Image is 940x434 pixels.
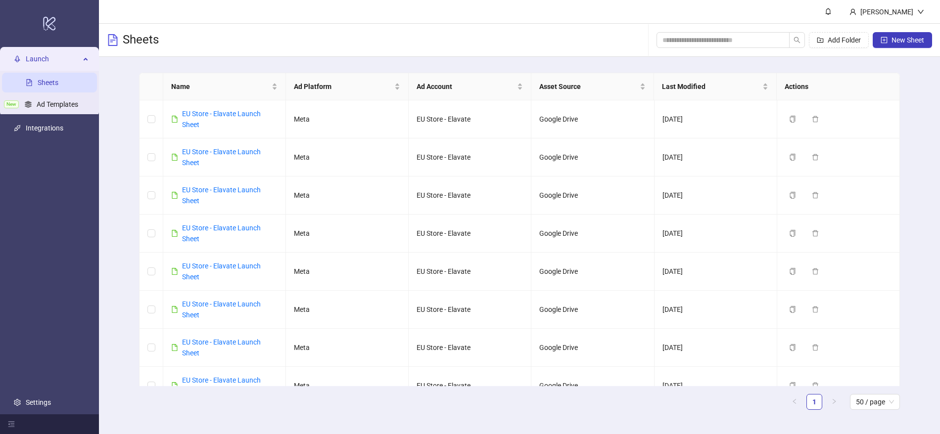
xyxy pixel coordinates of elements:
span: delete [812,268,819,275]
span: Last Modified [662,81,760,92]
a: Settings [26,398,51,406]
span: down [917,8,924,15]
td: Google Drive [531,176,654,215]
th: Actions [777,73,899,100]
span: Launch [26,49,80,69]
h3: Sheets [123,32,159,48]
span: copy [789,116,796,123]
span: file [171,116,178,123]
span: user [849,8,856,15]
span: copy [789,382,796,389]
td: EU Store - Elavate [409,291,531,329]
span: file [171,192,178,199]
a: EU Store - Elavate Launch Sheet [182,224,261,243]
a: EU Store - Elavate Launch Sheet [182,300,261,319]
td: Meta [286,100,409,138]
span: search [794,37,800,43]
a: Ad Templates [37,100,78,108]
a: Sheets [38,79,58,87]
li: Previous Page [787,394,802,410]
span: copy [789,192,796,199]
a: EU Store - Elavate Launch Sheet [182,262,261,281]
td: EU Store - Elavate [409,253,531,291]
span: file [171,306,178,313]
a: EU Store - Elavate Launch Sheet [182,376,261,395]
span: file [171,230,178,237]
a: EU Store - Elavate Launch Sheet [182,338,261,357]
a: EU Store - Elavate Launch Sheet [182,110,261,129]
td: Google Drive [531,253,654,291]
td: [DATE] [655,138,777,176]
span: copy [789,306,796,313]
td: Meta [286,215,409,253]
span: plus-square [881,37,888,43]
th: Ad Account [409,73,531,100]
span: folder-add [817,37,824,43]
span: menu-fold [8,421,15,428]
th: Ad Platform [286,73,409,100]
a: EU Store - Elavate Launch Sheet [182,148,261,167]
span: file [171,268,178,275]
span: rocket [14,55,21,62]
span: Name [171,81,270,92]
th: Name [163,73,286,100]
td: Meta [286,176,409,215]
li: 1 [806,394,822,410]
td: EU Store - Elavate [409,329,531,367]
span: file-text [107,34,119,46]
th: Last Modified [654,73,777,100]
td: EU Store - Elavate [409,367,531,405]
td: Meta [286,291,409,329]
td: Meta [286,329,409,367]
button: right [826,394,842,410]
button: left [787,394,802,410]
button: New Sheet [873,32,932,48]
td: EU Store - Elavate [409,100,531,138]
span: Ad Platform [294,81,392,92]
td: Google Drive [531,100,654,138]
div: [PERSON_NAME] [856,6,917,17]
span: left [792,398,798,404]
td: Google Drive [531,291,654,329]
span: 50 / page [856,394,894,409]
td: Google Drive [531,138,654,176]
td: [DATE] [655,291,777,329]
span: copy [789,344,796,351]
span: right [831,398,837,404]
span: delete [812,230,819,237]
a: Integrations [26,124,63,132]
span: delete [812,116,819,123]
a: 1 [807,394,822,409]
th: Asset Source [531,73,654,100]
span: copy [789,154,796,161]
td: [DATE] [655,329,777,367]
span: Asset Source [539,81,638,92]
span: copy [789,268,796,275]
span: delete [812,154,819,161]
td: [DATE] [655,215,777,253]
td: Meta [286,138,409,176]
span: New Sheet [892,36,924,44]
li: Next Page [826,394,842,410]
span: copy [789,230,796,237]
button: Add Folder [809,32,869,48]
td: [DATE] [655,253,777,291]
td: EU Store - Elavate [409,138,531,176]
span: delete [812,192,819,199]
td: EU Store - Elavate [409,176,531,215]
td: [DATE] [655,367,777,405]
span: bell [825,8,832,15]
div: Page Size [850,394,900,410]
span: Ad Account [417,81,515,92]
span: delete [812,344,819,351]
td: [DATE] [655,100,777,138]
a: EU Store - Elavate Launch Sheet [182,186,261,205]
span: Add Folder [828,36,861,44]
td: Meta [286,367,409,405]
span: file [171,382,178,389]
td: Google Drive [531,215,654,253]
span: file [171,154,178,161]
td: EU Store - Elavate [409,215,531,253]
span: file [171,344,178,351]
span: delete [812,306,819,313]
